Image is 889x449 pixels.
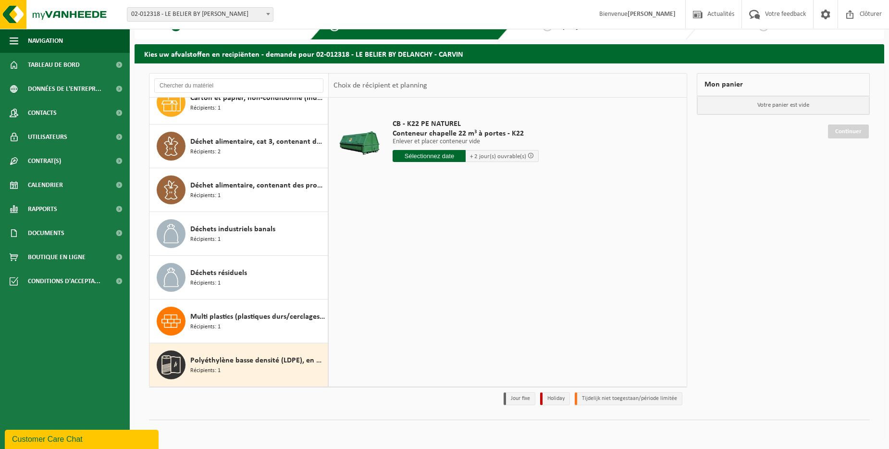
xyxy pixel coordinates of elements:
span: Calendrier [28,173,63,197]
button: Polyéthylène basse densité (LDPE), en vrac, naturel/coloré (80/20) Récipients: 1 [149,343,328,387]
span: Navigation [28,29,63,53]
span: 02-012318 - LE BELIER BY DELANCHY - CARVIN [127,8,273,21]
span: Déchet alimentaire, cat 3, contenant des produits d'origine animale, emballage synthétique [190,136,325,148]
h2: Kies uw afvalstoffen en recipiënten - demande pour 02-012318 - LE BELIER BY DELANCHY - CARVIN [135,44,884,63]
span: CB - K22 PE NATUREL [393,119,539,129]
span: Conditions d'accepta... [28,269,100,293]
span: Récipients: 1 [190,366,221,375]
div: Mon panier [697,73,870,96]
a: Continuer [828,125,869,138]
span: Polyéthylène basse densité (LDPE), en vrac, naturel/coloré (80/20) [190,355,325,366]
span: Déchets industriels banals [190,224,275,235]
span: Déchet alimentaire, contenant des produits d'origine animale, emballage mélangé (sans verre), cat 3 [190,180,325,191]
span: Tableau de bord [28,53,80,77]
button: Déchets industriels banals Récipients: 1 [149,212,328,256]
span: Récipients: 1 [190,279,221,288]
span: Conteneur chapelle 22 m³ à portes - K22 [393,129,539,138]
span: Multi plastics (plastiques durs/cerclages/EPS/film naturel/film mélange/PMC) [190,311,325,323]
button: Déchet alimentaire, cat 3, contenant des produits d'origine animale, emballage synthétique Récipi... [149,125,328,168]
span: 02-012318 - LE BELIER BY DELANCHY - CARVIN [127,7,273,22]
iframe: chat widget [5,428,161,449]
p: Enlever et placer conteneur vide [393,138,539,145]
span: Carton et papier, non-conditionné (industriel) [190,92,325,104]
button: Carton et papier, non-conditionné (industriel) Récipients: 1 [149,81,328,125]
span: Utilisateurs [28,125,67,149]
li: Tijdelijk niet toegestaan/période limitée [575,392,682,405]
div: Choix de récipient et planning [329,74,432,98]
span: Documents [28,221,64,245]
button: Déchets résiduels Récipients: 1 [149,256,328,299]
strong: [PERSON_NAME] [628,11,676,18]
span: Déchets résiduels [190,267,247,279]
span: Contacts [28,101,57,125]
span: Récipients: 1 [190,104,221,113]
li: Holiday [540,392,570,405]
span: Récipients: 1 [190,323,221,332]
span: Données de l'entrepr... [28,77,101,101]
span: Récipients: 1 [190,191,221,200]
button: Multi plastics (plastiques durs/cerclages/EPS/film naturel/film mélange/PMC) Récipients: 1 [149,299,328,343]
span: Contrat(s) [28,149,61,173]
input: Chercher du matériel [154,78,323,93]
span: Récipients: 2 [190,148,221,157]
span: Boutique en ligne [28,245,86,269]
li: Jour fixe [504,392,535,405]
input: Sélectionnez date [393,150,466,162]
span: Récipients: 1 [190,235,221,244]
span: + 2 jour(s) ouvrable(s) [470,153,526,160]
button: Déchet alimentaire, contenant des produits d'origine animale, emballage mélangé (sans verre), cat... [149,168,328,212]
p: Votre panier est vide [697,96,869,114]
span: Rapports [28,197,57,221]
